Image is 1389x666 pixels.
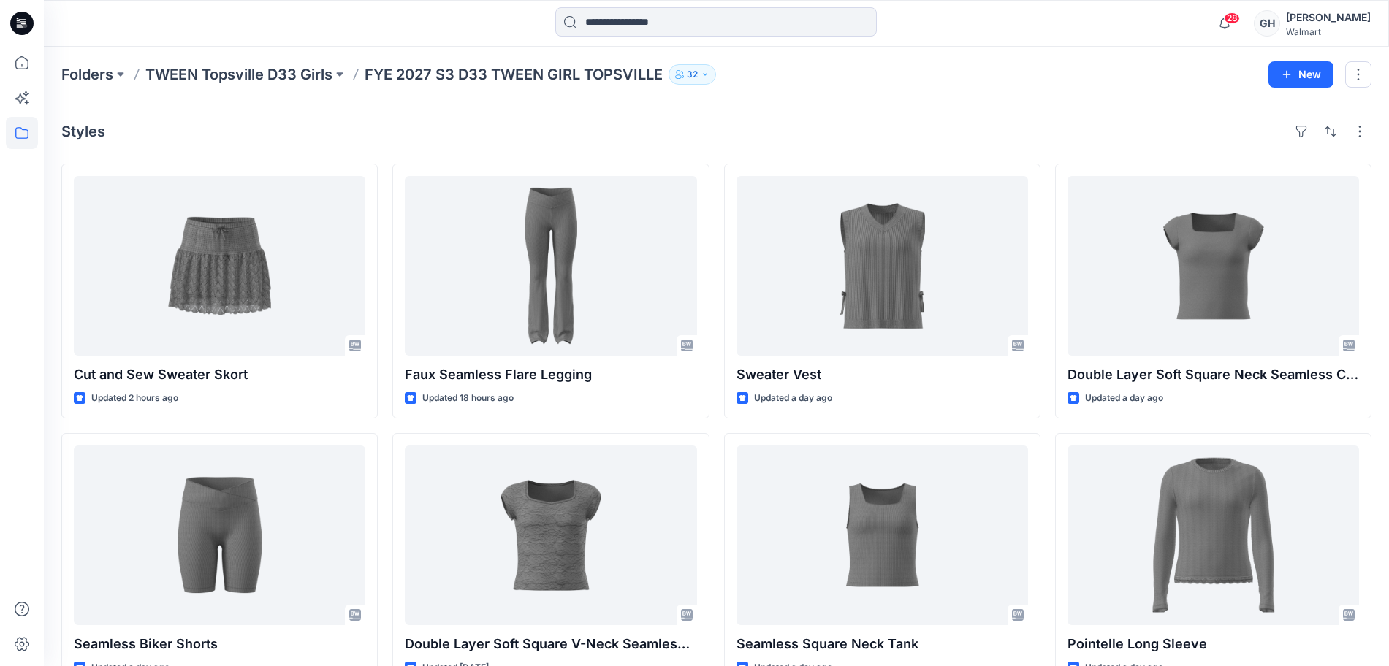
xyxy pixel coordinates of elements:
div: [PERSON_NAME] [1286,9,1371,26]
p: Updated 18 hours ago [422,391,514,406]
a: Seamless Square Neck Tank [737,445,1028,625]
p: 32 [687,66,698,83]
div: GH [1254,10,1280,37]
div: Walmart [1286,26,1371,37]
p: Updated 2 hours ago [91,391,178,406]
p: Sweater Vest [737,364,1028,385]
p: Double Layer Soft Square V-Neck Seamless Crop [405,634,696,654]
a: Double Layer Soft Square V-Neck Seamless Crop [405,445,696,625]
a: Double Layer Soft Square Neck Seamless Crop [1068,176,1359,356]
a: Faux Seamless Flare Legging [405,176,696,356]
a: Sweater Vest [737,176,1028,356]
button: 32 [669,64,716,85]
p: Updated a day ago [754,391,832,406]
p: Updated a day ago [1085,391,1163,406]
p: Double Layer Soft Square Neck Seamless Crop [1068,364,1359,385]
p: Faux Seamless Flare Legging [405,364,696,385]
p: Seamless Biker Shorts [74,634,365,654]
a: Seamless Biker Shorts [74,445,365,625]
p: FYE 2027 S3 D33 TWEEN GIRL TOPSVILLE [365,64,663,85]
p: Seamless Square Neck Tank [737,634,1028,654]
span: 28 [1224,12,1240,24]
button: New [1268,61,1333,88]
p: Cut and Sew Sweater Skort [74,364,365,385]
p: Pointelle Long Sleeve [1068,634,1359,654]
a: Pointelle Long Sleeve [1068,445,1359,625]
a: Cut and Sew Sweater Skort [74,176,365,356]
h4: Styles [61,123,105,140]
a: TWEEN Topsville D33 Girls [145,64,332,85]
a: Folders [61,64,113,85]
